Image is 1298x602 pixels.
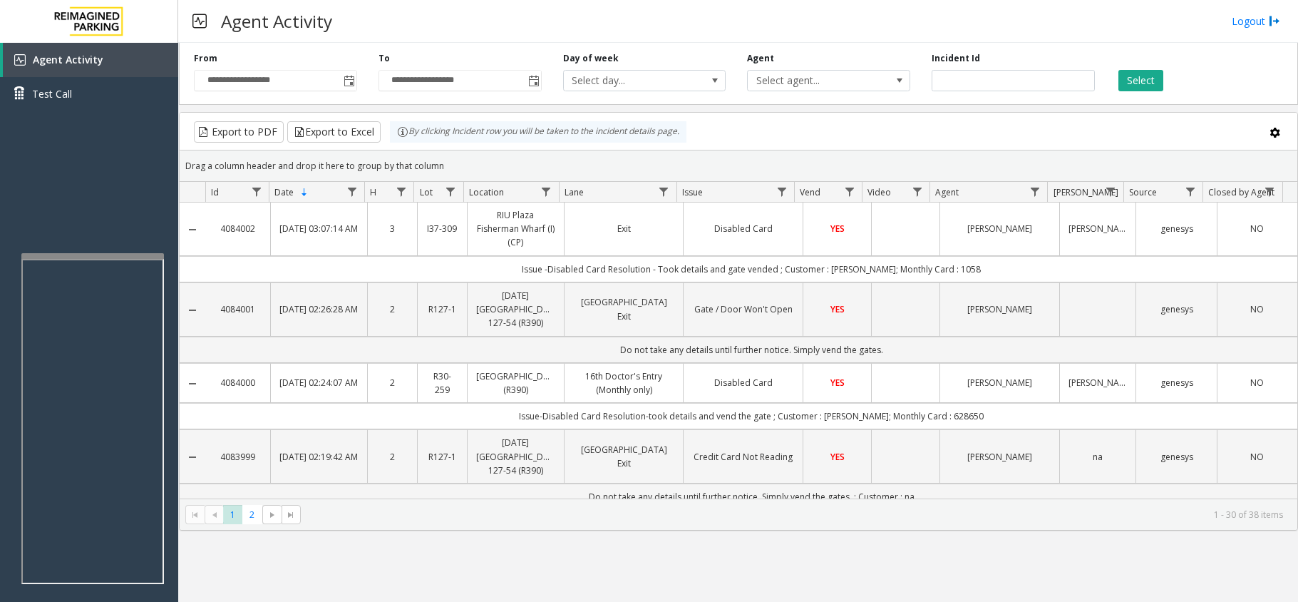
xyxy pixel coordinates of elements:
a: Agent Filter Menu [1025,182,1044,201]
span: Agent [935,186,959,198]
a: [DATE] [GEOGRAPHIC_DATA] 127-54 (R390) [476,436,555,477]
a: 4084000 [214,376,262,389]
span: NO [1250,451,1264,463]
span: Issue [682,186,703,198]
span: Go to the last page [282,505,301,525]
a: Gate / Door Won't Open [692,302,794,316]
a: Disabled Card [692,376,794,389]
div: Drag a column header and drop it here to group by that column [180,153,1297,178]
button: Select [1118,70,1163,91]
a: NO [1226,450,1289,464]
label: Incident Id [932,52,980,65]
span: Video [867,186,891,198]
img: infoIcon.svg [397,126,408,138]
a: [GEOGRAPHIC_DATA] Exit [573,295,675,322]
a: YES [812,302,862,316]
h3: Agent Activity [214,4,339,39]
a: Source Filter Menu [1180,182,1200,201]
a: [DATE] [GEOGRAPHIC_DATA] 127-54 (R390) [476,289,555,330]
td: Do not take any details until further notice. Simply vend the gates. ; Customer : na [205,484,1297,510]
span: NO [1250,223,1264,235]
a: genesys [1145,302,1207,316]
span: H [370,186,376,198]
a: [PERSON_NAME] [1068,222,1128,235]
span: [PERSON_NAME] [1054,186,1118,198]
a: Collapse Details [180,378,205,389]
a: R127-1 [426,302,458,316]
label: To [378,52,390,65]
a: [PERSON_NAME] [949,450,1051,464]
span: YES [830,303,845,315]
a: 2 [376,376,408,389]
span: YES [830,377,845,389]
a: R30-259 [426,369,458,397]
span: Select agent... [748,71,877,91]
a: Issue Filter Menu [772,182,791,201]
span: Closed by Agent [1208,186,1274,198]
a: 3 [376,222,408,235]
td: Issue-Disabled Card Resolution-took details and vend the gate ; Customer : [PERSON_NAME]; Monthly... [205,403,1297,429]
span: Page 1 [223,505,242,524]
a: 2 [376,302,408,316]
a: [PERSON_NAME] [1068,376,1128,389]
span: Sortable [299,187,310,198]
a: Credit Card Not Reading [692,450,794,464]
a: Exit [573,222,675,235]
img: logout [1269,14,1280,29]
a: [GEOGRAPHIC_DATA] Exit [573,443,675,470]
a: 4083999 [214,450,262,464]
a: YES [812,376,862,389]
a: 4084001 [214,302,262,316]
a: Collapse Details [180,224,205,235]
span: Go to the last page [285,509,297,521]
td: Do not take any details until further notice. Simply vend the gates. [205,337,1297,363]
label: Day of week [563,52,619,65]
span: Lane [565,186,584,198]
span: Toggle popup [525,71,541,91]
a: RIU Plaza Fisherman Wharf (I) (CP) [476,208,555,250]
span: NO [1250,377,1264,389]
a: Lot Filter Menu [441,182,460,201]
a: Lane Filter Menu [654,182,674,201]
a: [PERSON_NAME] [949,302,1051,316]
button: Export to Excel [287,121,381,143]
a: genesys [1145,450,1207,464]
a: NO [1226,302,1289,316]
span: Page 2 [242,505,262,524]
a: [DATE] 02:26:28 AM [279,302,359,316]
div: Data table [180,182,1297,499]
img: pageIcon [192,4,207,39]
span: Date [274,186,294,198]
a: na [1068,450,1128,464]
a: Closed by Agent Filter Menu [1260,182,1279,201]
a: 4084002 [214,222,262,235]
label: From [194,52,217,65]
span: Go to the next page [262,505,282,525]
a: Id Filter Menu [247,182,266,201]
span: Vend [800,186,820,198]
a: [DATE] 03:07:14 AM [279,222,359,235]
a: Parker Filter Menu [1101,182,1120,201]
a: [GEOGRAPHIC_DATA] (R390) [476,369,555,397]
a: Vend Filter Menu [840,182,859,201]
a: Agent Activity [3,43,178,77]
a: Date Filter Menu [342,182,361,201]
span: YES [830,223,845,235]
span: Agent Activity [33,53,103,66]
a: YES [812,222,862,235]
span: NO [1250,303,1264,315]
a: Logout [1232,14,1280,29]
img: 'icon' [14,54,26,66]
a: [PERSON_NAME] [949,222,1051,235]
span: Test Call [32,86,72,101]
a: 16th Doctor's Entry (Monthly only) [573,369,675,397]
span: Source [1129,186,1157,198]
td: Issue -Disabled Card Resolution - Took details and gate vended ; Customer : [PERSON_NAME]; Monthl... [205,256,1297,282]
a: Disabled Card [692,222,794,235]
a: 2 [376,450,408,464]
a: [DATE] 02:24:07 AM [279,376,359,389]
a: H Filter Menu [391,182,411,201]
a: [PERSON_NAME] [949,376,1051,389]
a: YES [812,450,862,464]
a: I37-309 [426,222,458,235]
